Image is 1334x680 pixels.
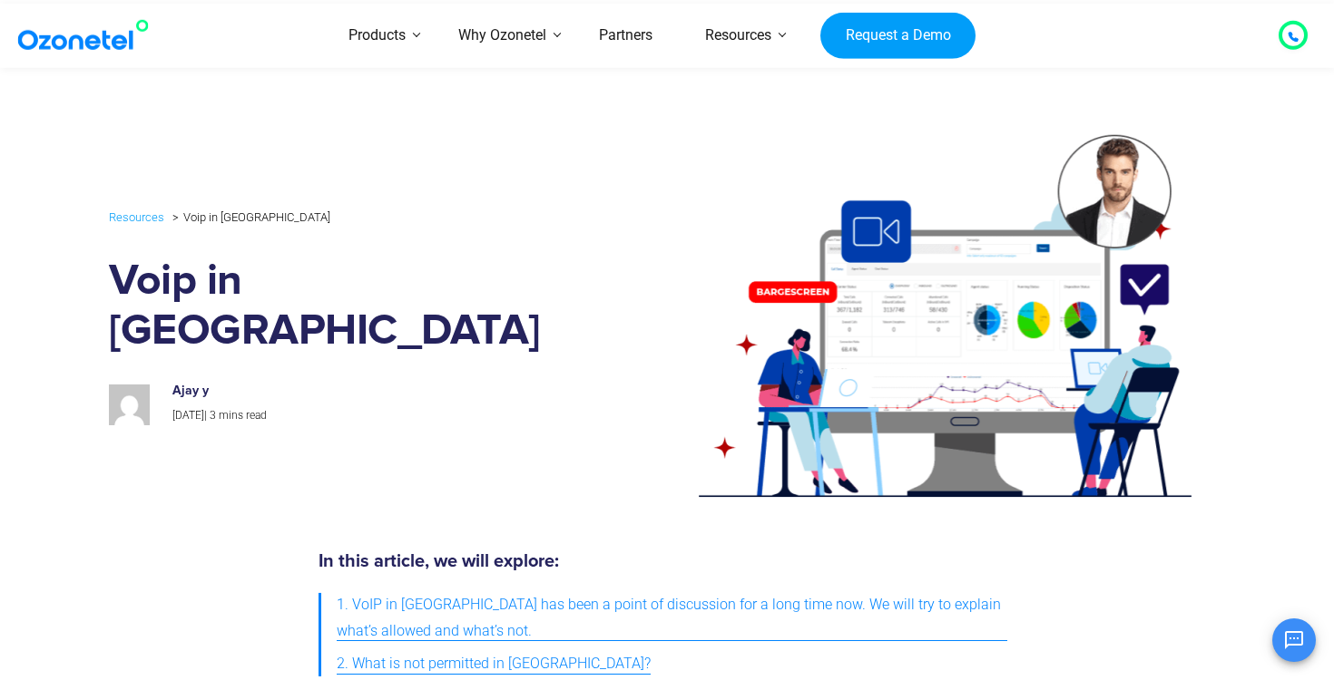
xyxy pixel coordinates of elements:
[1272,618,1316,662] button: Open chat
[109,207,164,228] a: Resources
[322,4,432,68] a: Products
[432,4,573,68] a: Why Ozonetel
[573,4,679,68] a: Partners
[219,409,267,422] span: mins read
[319,552,1007,570] h5: In this article, we will explore:
[109,384,150,425] img: ca79e7ff75a4a49ece3c360be6bc1c9ae11b1190ab38fa3a42769ffe2efab0fe
[337,592,1007,645] span: 1. VoIP in [GEOGRAPHIC_DATA] has been a point of discussion for a long time now. We will try to e...
[337,651,651,677] span: 2. What is not permitted in [GEOGRAPHIC_DATA]?
[337,588,1007,648] a: 1. VoIP in [GEOGRAPHIC_DATA] has been a point of discussion for a long time now. We will try to e...
[172,409,204,422] span: [DATE]
[168,206,330,228] li: Voip in [GEOGRAPHIC_DATA]
[172,384,555,399] h6: Ajay y
[210,409,216,422] span: 3
[172,406,555,426] p: |
[820,12,976,59] a: Request a Demo
[679,4,798,68] a: Resources
[109,257,574,356] h1: Voip in [GEOGRAPHIC_DATA]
